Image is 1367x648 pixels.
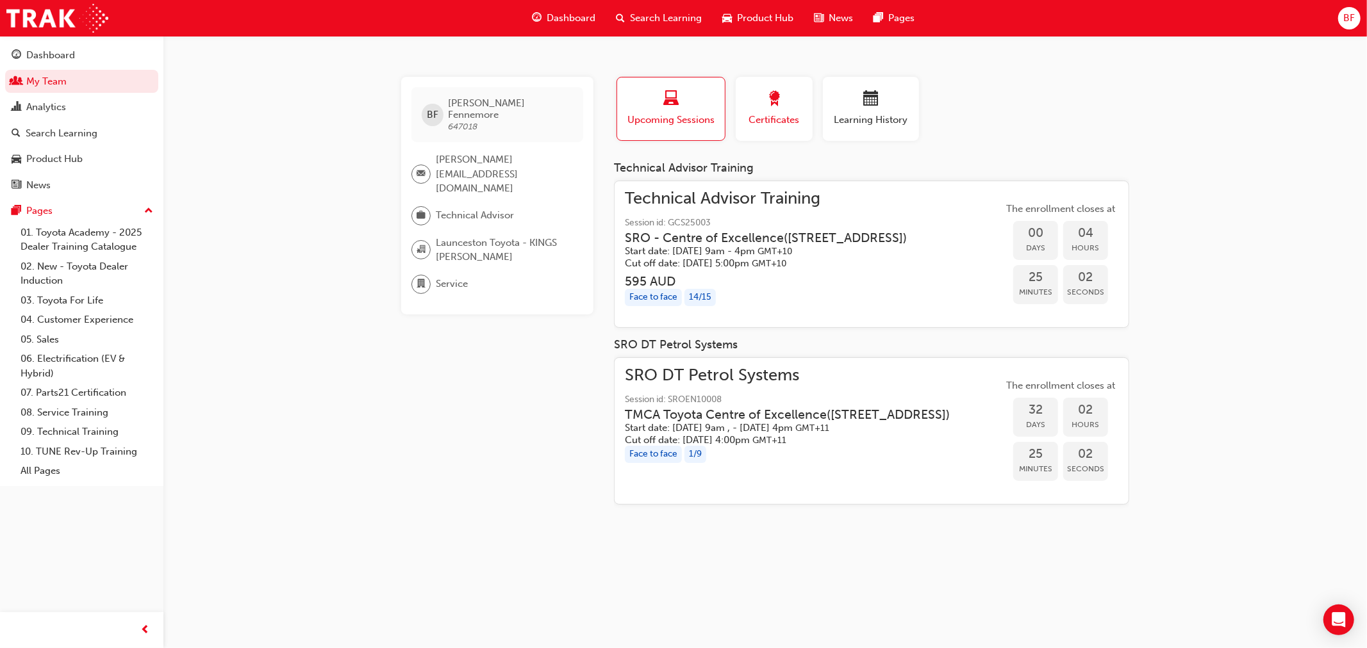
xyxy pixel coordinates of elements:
span: email-icon [417,166,426,182]
a: 08. Service Training [15,403,158,423]
button: Upcoming Sessions [617,77,725,141]
div: Analytics [26,100,66,115]
div: Open Intercom Messenger [1323,604,1354,635]
div: Face to face [625,289,682,306]
span: [PERSON_NAME] Fennemore [449,97,573,120]
button: Certificates [736,77,813,141]
div: 14 / 15 [684,289,716,306]
a: 01. Toyota Academy - 2025 Dealer Training Catalogue [15,223,158,257]
span: Seconds [1063,462,1108,476]
span: Search Learning [630,11,702,26]
span: Pages [888,11,915,26]
div: Pages [26,204,53,218]
a: SRO DT Petrol SystemsSession id: SROEN10008TMCA Toyota Centre of Excellence([STREET_ADDRESS])Star... [625,368,1118,494]
a: Analytics [5,95,158,119]
span: search-icon [616,10,625,26]
span: [PERSON_NAME][EMAIL_ADDRESS][DOMAIN_NAME] [436,152,573,196]
span: 25 [1013,447,1058,462]
span: award-icon [766,91,782,108]
button: Pages [5,199,158,223]
h3: TMCA Toyota Centre of Excellence ( [STREET_ADDRESS] ) [625,407,950,422]
span: Australian Eastern Daylight Time GMT+11 [795,423,829,433]
span: Seconds [1063,285,1108,300]
h5: Start date: [DATE] 9am - 4pm [625,245,907,257]
span: car-icon [722,10,732,26]
span: laptop-icon [663,91,679,108]
span: Technical Advisor [436,208,514,223]
h5: Start date: [DATE] 9am , - [DATE] 4pm [625,422,950,434]
div: Dashboard [26,48,75,63]
span: search-icon [12,128,21,140]
span: Australian Eastern Standard Time GMT+10 [752,258,786,269]
a: My Team [5,70,158,93]
span: Upcoming Sessions [627,113,715,127]
a: 05. Sales [15,330,158,350]
span: Session id: GCS25003 [625,216,927,231]
span: Technical Advisor Training [625,191,927,206]
span: news-icon [12,180,21,191]
span: news-icon [814,10,824,26]
div: 1 / 9 [684,446,706,463]
span: Dashboard [547,11,595,26]
span: Session id: SROEN10008 [625,393,970,407]
a: 10. TUNE Rev-Up Training [15,442,158,462]
a: car-iconProduct Hub [712,5,804,31]
div: Face to face [625,446,682,463]
img: Trak [6,4,108,33]
a: 03. Toyota For Life [15,291,158,311]
span: Hours [1063,417,1108,432]
span: 02 [1063,447,1108,462]
span: Service [436,277,468,291]
a: pages-iconPages [863,5,925,31]
span: Hours [1063,241,1108,255]
a: news-iconNews [804,5,863,31]
h3: SRO - Centre of Excellence ( [STREET_ADDRESS] ) [625,231,907,245]
span: organisation-icon [417,241,426,258]
span: guage-icon [12,50,21,61]
span: car-icon [12,154,21,165]
div: Product Hub [26,152,83,166]
a: 06. Electrification (EV & Hybrid) [15,349,158,383]
span: pages-icon [874,10,883,26]
span: SRO DT Petrol Systems [625,368,970,383]
span: Certificates [745,113,803,127]
span: 00 [1013,226,1058,241]
span: 647018 [449,121,478,132]
span: Minutes [1013,285,1058,300]
span: Australian Eastern Daylight Time GMT+11 [752,435,786,446]
a: guage-iconDashboard [522,5,606,31]
span: guage-icon [532,10,542,26]
a: 02. New - Toyota Dealer Induction [15,257,158,291]
button: BF [1338,7,1361,29]
span: The enrollment closes at [1003,202,1118,216]
span: chart-icon [12,102,21,113]
span: department-icon [417,276,426,293]
span: BF [427,108,438,122]
span: News [829,11,853,26]
button: Learning History [823,77,919,141]
span: 02 [1063,270,1108,285]
span: calendar-icon [863,91,879,108]
span: pages-icon [12,206,21,217]
a: News [5,174,158,197]
div: Search Learning [26,126,97,141]
span: 25 [1013,270,1058,285]
span: 32 [1013,403,1058,417]
div: Technical Advisor Training [614,161,1129,175]
span: Days [1013,417,1058,432]
a: search-iconSearch Learning [606,5,712,31]
span: up-icon [144,203,153,220]
a: 09. Technical Training [15,422,158,442]
h5: Cut off date: [DATE] 4:00pm [625,434,950,446]
span: 04 [1063,226,1108,241]
a: 07. Parts21 Certification [15,383,158,403]
a: All Pages [15,461,158,481]
span: 02 [1063,403,1108,417]
span: Product Hub [737,11,793,26]
a: Search Learning [5,122,158,145]
span: Minutes [1013,462,1058,476]
span: prev-icon [141,622,151,638]
span: BF [1343,11,1355,26]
